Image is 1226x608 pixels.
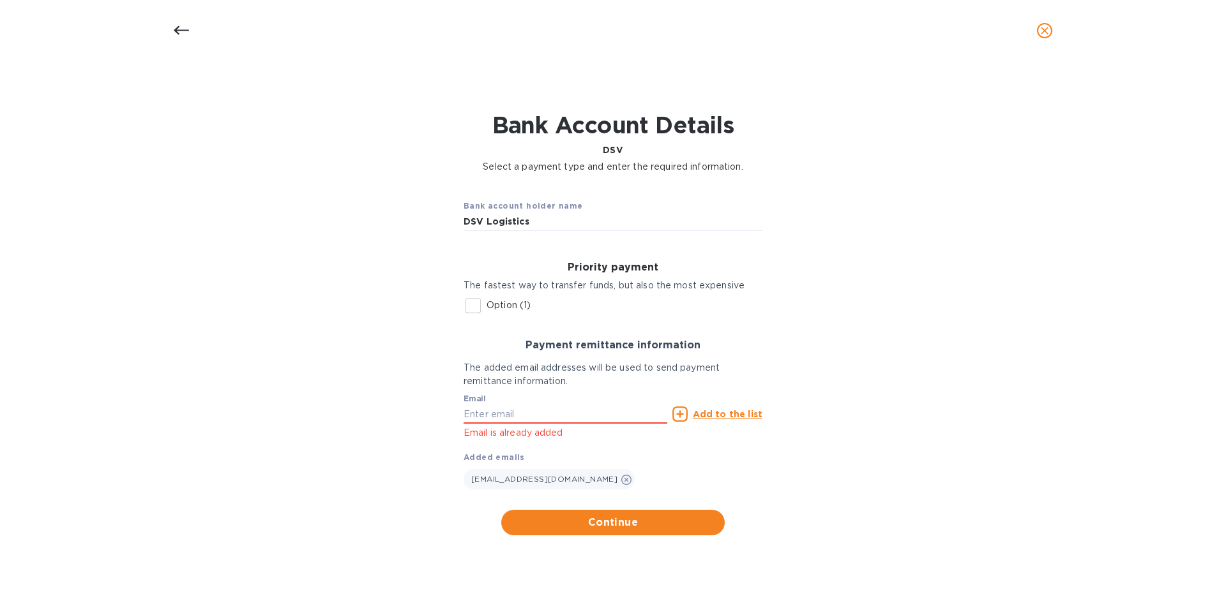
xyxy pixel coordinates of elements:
[464,279,762,292] p: The fastest way to transfer funds, but also the most expensive
[501,510,725,535] button: Continue
[471,474,617,484] span: [EMAIL_ADDRESS][DOMAIN_NAME]
[464,361,762,388] p: The added email addresses will be used to send payment remittance information.
[464,426,667,440] p: Email is already added
[464,469,635,489] div: [EMAIL_ADDRESS][DOMAIN_NAME]
[603,145,623,155] b: DSV
[464,201,583,211] b: Bank account holder name
[483,112,743,138] h1: Bank Account Details
[511,515,715,530] span: Continue
[464,404,667,424] input: Enter email
[464,262,762,274] h3: Priority payment
[464,339,762,352] h3: Payment remittance information
[487,299,531,312] p: Option (1)
[1029,15,1060,46] button: close
[464,396,486,403] label: Email
[693,409,762,419] u: Add to the list
[483,160,743,174] p: Select a payment type and enter the required information.
[464,452,525,462] b: Added emails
